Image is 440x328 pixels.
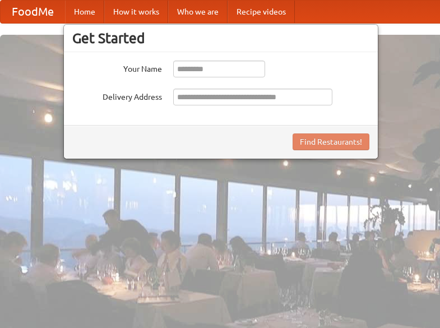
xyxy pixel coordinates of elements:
[168,1,228,23] a: Who we are
[72,30,369,47] h3: Get Started
[72,89,162,103] label: Delivery Address
[72,61,162,75] label: Your Name
[104,1,168,23] a: How it works
[1,1,65,23] a: FoodMe
[293,133,369,150] button: Find Restaurants!
[65,1,104,23] a: Home
[228,1,295,23] a: Recipe videos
